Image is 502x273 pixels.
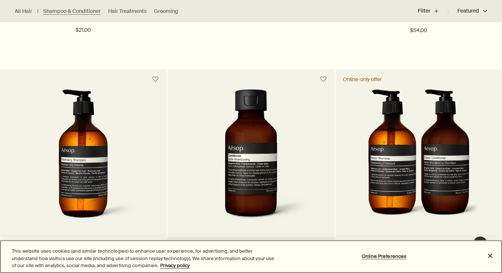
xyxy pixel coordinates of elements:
a: More information about your privacy, opens in a new tab [160,262,190,269]
a: Shampoo & Conditioner [43,8,101,15]
span: $54.00 [410,26,427,35]
button: Save to cabinet [317,73,330,86]
img: Conditioner in a small dark-brown bottle with a black flip-cap. [192,89,310,226]
div: This website uses cookies (and similar technologies) to enhance user experience, for advertising,... [12,248,276,269]
span: $21.00 [76,26,91,35]
button: Save to cabinet [149,73,162,86]
img: Volumising Shampoo with pump [28,89,138,226]
button: Close [482,248,498,264]
button: Filter [418,2,448,20]
button: Online Preferences, Opens the preference center dialog [361,249,407,263]
a: Hair Treatments [108,8,147,15]
a: Classic Shampoo and Classic Conditioner in amber recycled plastic bottles. [336,89,502,237]
img: Classic Shampoo and Classic Conditioner in amber recycled plastic bottles. [358,89,479,226]
div: Online-only offer [343,76,382,83]
a: Conditioner in a small dark-brown bottle with a black flip-cap. [168,89,334,237]
button: Featured [448,2,487,20]
button: Live Assistance [473,236,488,251]
a: Grooming [154,8,178,15]
a: All Hair [15,8,32,15]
